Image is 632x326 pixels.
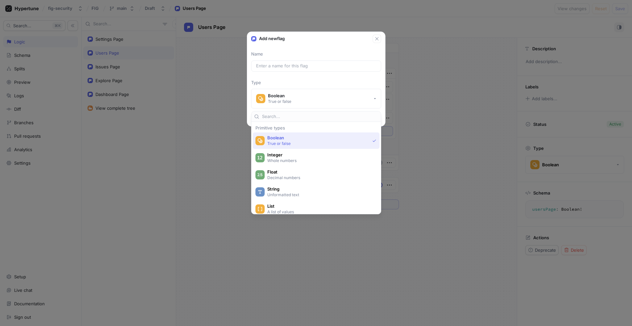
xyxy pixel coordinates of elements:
[267,135,370,141] span: Boolean
[267,152,374,158] span: Integer
[267,175,373,180] p: Decimal numbers
[267,158,373,163] p: Whole numbers
[267,186,374,192] span: String
[251,89,381,108] button: BooleanTrue or false
[267,192,373,198] p: Unformatted text
[262,113,378,120] input: Search...
[267,169,374,175] span: Float
[268,93,291,99] div: Boolean
[267,141,370,146] p: True or false
[268,99,291,104] div: True or false
[267,203,374,209] span: List
[256,63,376,69] input: Enter a name for this flag
[267,209,373,215] p: A list of values
[251,80,381,86] p: Type
[251,51,381,58] p: Name
[259,35,285,42] p: Add new flag
[253,126,380,130] div: Primitive types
